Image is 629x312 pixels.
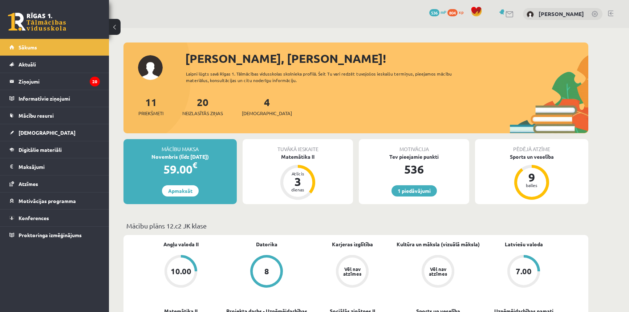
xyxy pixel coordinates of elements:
[162,185,199,196] a: Apmaksāt
[9,227,100,243] a: Proktoringa izmēģinājums
[19,158,100,175] legend: Maksājumi
[123,153,237,161] div: Novembris (līdz [DATE])
[521,171,543,183] div: 9
[19,181,38,187] span: Atzīmes
[359,139,469,153] div: Motivācija
[8,13,66,31] a: Rīgas 1. Tālmācības vidusskola
[359,161,469,178] div: 536
[171,267,191,275] div: 10.00
[309,255,395,289] a: Vēl nav atzīmes
[19,129,76,136] span: [DEMOGRAPHIC_DATA]
[123,161,237,178] div: 59.00
[264,267,269,275] div: 8
[447,9,458,16] span: 804
[243,153,353,161] div: Matemātika II
[19,232,82,238] span: Proktoringa izmēģinājums
[429,9,439,16] span: 536
[123,139,237,153] div: Mācību maksa
[505,240,543,248] a: Latviešu valoda
[243,139,353,153] div: Tuvākā ieskaite
[475,139,588,153] div: Pēdējā atzīme
[9,39,100,56] a: Sākums
[521,183,543,187] div: balles
[185,50,588,67] div: [PERSON_NAME], [PERSON_NAME]!
[332,240,373,248] a: Karjeras izglītība
[138,96,163,117] a: 11Priekšmeti
[287,176,309,187] div: 3
[9,124,100,141] a: [DEMOGRAPHIC_DATA]
[19,73,100,90] legend: Ziņojumi
[19,215,49,221] span: Konferences
[192,160,197,170] span: €
[428,267,448,276] div: Vēl nav atzīmes
[475,153,588,161] div: Sports un veselība
[359,153,469,161] div: Tev pieejamie punkti
[19,146,62,153] span: Digitālie materiāli
[516,267,532,275] div: 7.00
[9,175,100,192] a: Atzīmes
[287,187,309,192] div: dienas
[429,9,446,15] a: 536 mP
[19,198,76,204] span: Motivācijas programma
[9,158,100,175] a: Maksājumi
[441,9,446,15] span: mP
[397,240,480,248] a: Kultūra un māksla (vizuālā māksla)
[9,107,100,124] a: Mācību resursi
[391,185,437,196] a: 1 piedāvājumi
[447,9,467,15] a: 804 xp
[527,11,534,18] img: Bruno Trukšāns
[19,90,100,107] legend: Informatīvie ziņojumi
[475,153,588,201] a: Sports un veselība 9 balles
[256,240,277,248] a: Datorika
[19,44,37,50] span: Sākums
[459,9,463,15] span: xp
[186,70,465,84] div: Laipni lūgts savā Rīgas 1. Tālmācības vidusskolas skolnieka profilā. Šeit Tu vari redzēt tuvojošo...
[242,110,292,117] span: [DEMOGRAPHIC_DATA]
[138,110,163,117] span: Priekšmeti
[126,221,585,231] p: Mācību plāns 12.c2 JK klase
[539,10,584,17] a: [PERSON_NAME]
[9,141,100,158] a: Digitālie materiāli
[9,90,100,107] a: Informatīvie ziņojumi
[342,267,362,276] div: Vēl nav atzīmes
[19,61,36,68] span: Aktuāli
[163,240,199,248] a: Angļu valoda II
[395,255,481,289] a: Vēl nav atzīmes
[182,110,223,117] span: Neizlasītās ziņas
[19,112,54,119] span: Mācību resursi
[242,96,292,117] a: 4[DEMOGRAPHIC_DATA]
[138,255,224,289] a: 10.00
[9,56,100,73] a: Aktuāli
[224,255,309,289] a: 8
[481,255,567,289] a: 7.00
[243,153,353,201] a: Matemātika II Atlicis 3 dienas
[9,73,100,90] a: Ziņojumi20
[90,77,100,86] i: 20
[9,193,100,209] a: Motivācijas programma
[182,96,223,117] a: 20Neizlasītās ziņas
[287,171,309,176] div: Atlicis
[9,210,100,226] a: Konferences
